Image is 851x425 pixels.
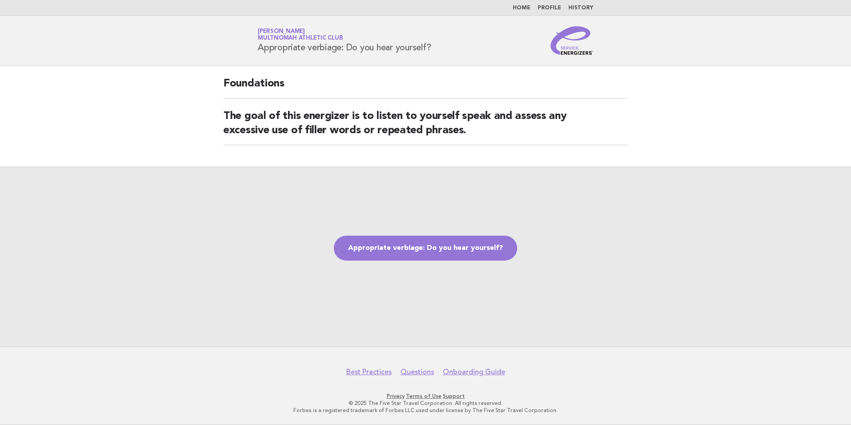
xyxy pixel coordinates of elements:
a: History [568,5,593,11]
p: · · [153,392,698,400]
a: Terms of Use [406,393,442,399]
p: © 2025 The Five Star Travel Corporation. All rights reserved. [153,400,698,407]
span: Multnomah Athletic Club [258,36,343,41]
a: Questions [401,368,434,376]
h2: The goal of this energizer is to listen to yourself speak and assess any excessive use of filler ... [223,109,628,145]
a: Profile [538,5,561,11]
a: Appropriate verbiage: Do you hear yourself? [334,236,517,261]
a: Home [513,5,531,11]
img: Service Energizers [551,26,593,55]
a: [PERSON_NAME]Multnomah Athletic Club [258,29,343,41]
a: Onboarding Guide [443,368,505,376]
a: Best Practices [346,368,392,376]
h2: Foundations [223,77,628,98]
h1: Appropriate verbiage: Do you hear yourself? [258,29,431,52]
a: Support [443,393,465,399]
p: Forbes is a registered trademark of Forbes LLC used under license by The Five Star Travel Corpora... [153,407,698,414]
a: Privacy [387,393,405,399]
